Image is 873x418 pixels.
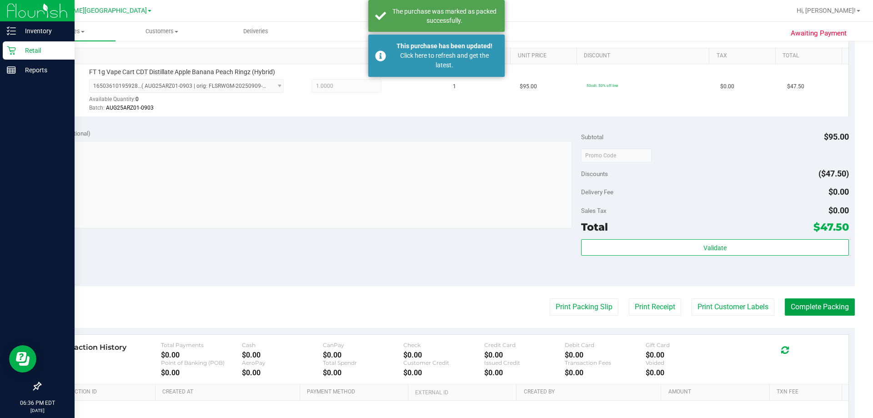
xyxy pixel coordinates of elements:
a: Unit Price [518,52,573,60]
span: Discounts [581,166,608,182]
div: Click here to refresh and get the latest. [391,51,498,70]
button: Print Packing Slip [550,298,618,316]
div: Transaction Fees [565,359,646,366]
div: Available Quantity: [89,93,294,111]
div: $0.00 [403,368,484,377]
span: $95.00 [520,82,537,91]
div: Customer Credit [403,359,484,366]
div: Issued Credit [484,359,565,366]
th: External ID [408,384,516,401]
span: Delivery Fee [581,188,613,196]
a: Amount [668,388,766,396]
div: $0.00 [161,368,242,377]
div: Total Payments [161,342,242,348]
inline-svg: Retail [7,46,16,55]
div: $0.00 [323,351,404,359]
span: 50cdt: 50% off line [587,83,618,88]
span: [PERSON_NAME][GEOGRAPHIC_DATA] [35,7,147,15]
a: Total [783,52,838,60]
div: $0.00 [565,351,646,359]
p: [DATE] [4,407,70,414]
span: $0.00 [720,82,734,91]
span: $0.00 [828,206,849,215]
div: $0.00 [646,368,727,377]
div: $0.00 [161,351,242,359]
div: $0.00 [484,368,565,377]
a: Payment Method [307,388,405,396]
span: $0.00 [828,187,849,196]
span: Deliveries [231,27,281,35]
div: AeroPay [242,359,323,366]
span: Awaiting Payment [791,28,847,39]
span: Hi, [PERSON_NAME]! [797,7,856,14]
span: $95.00 [824,132,849,141]
a: Txn Fee [777,388,838,396]
p: Inventory [16,25,70,36]
div: Point of Banking (POB) [161,359,242,366]
a: Tax [717,52,772,60]
span: AUG25ARZ01-0903 [106,105,154,111]
span: 1 [453,82,456,91]
div: The purchase was marked as packed successfully. [391,7,498,25]
a: Transaction ID [54,388,152,396]
p: Reports [16,65,70,76]
span: Subtotal [581,133,603,141]
p: Retail [16,45,70,56]
a: Created By [524,388,657,396]
div: This purchase has been updated! [391,41,498,51]
a: Created At [162,388,296,396]
div: Debit Card [565,342,646,348]
div: $0.00 [242,368,323,377]
div: Check [403,342,484,348]
span: Total [581,221,608,233]
span: FT 1g Vape Cart CDT Distillate Apple Banana Peach Ringz (Hybrid) [89,68,275,76]
span: $47.50 [787,82,804,91]
div: Total Spendr [323,359,404,366]
span: ($47.50) [818,169,849,178]
div: $0.00 [403,351,484,359]
button: Complete Packing [785,298,855,316]
div: $0.00 [484,351,565,359]
span: $47.50 [813,221,849,233]
span: 0 [135,96,139,102]
span: Validate [703,244,727,252]
button: Print Customer Labels [692,298,774,316]
div: $0.00 [646,351,727,359]
div: CanPay [323,342,404,348]
input: Promo Code [581,149,652,162]
a: SKU [54,52,441,60]
a: Customers [115,22,209,41]
div: Gift Card [646,342,727,348]
span: Customers [116,27,209,35]
div: Cash [242,342,323,348]
div: $0.00 [242,351,323,359]
a: Deliveries [209,22,302,41]
inline-svg: Reports [7,65,16,75]
span: Sales Tax [581,207,607,214]
div: $0.00 [565,368,646,377]
inline-svg: Inventory [7,26,16,35]
div: $0.00 [323,368,404,377]
p: 06:36 PM EDT [4,399,70,407]
button: Validate [581,239,848,256]
a: Discount [584,52,706,60]
button: Print Receipt [629,298,681,316]
div: Voided [646,359,727,366]
div: Credit Card [484,342,565,348]
iframe: Resource center [9,345,36,373]
span: Batch: [89,105,105,111]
